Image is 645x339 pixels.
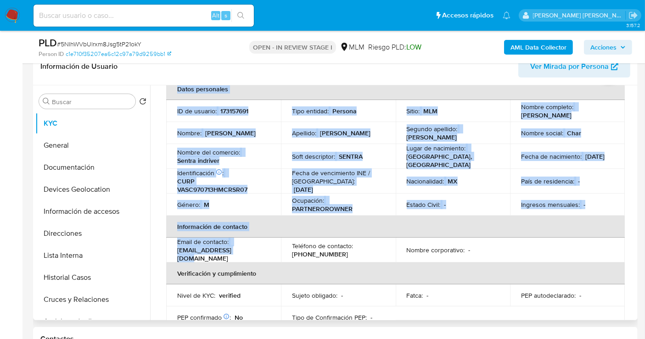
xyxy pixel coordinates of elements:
[35,245,150,267] button: Lista Interna
[292,196,324,205] p: Ocupación :
[407,107,420,115] p: Sitio :
[177,246,266,262] p: [EMAIL_ADDRESS][DOMAIN_NAME]
[407,152,496,169] p: [GEOGRAPHIC_DATA], [GEOGRAPHIC_DATA]
[177,200,200,209] p: Género :
[424,107,438,115] p: MLM
[212,11,219,20] span: Alt
[407,144,466,152] p: Lugar de nacimiento :
[177,129,202,137] p: Nombre :
[585,152,605,161] p: [DATE]
[166,78,625,100] th: Datos personales
[177,148,240,156] p: Nombre del comercio :
[521,129,563,137] p: Nombre social :
[590,40,617,55] span: Acciones
[521,152,582,161] p: Fecha de nacimiento :
[407,246,465,254] p: Nombre corporativo :
[292,169,385,185] p: Fecha de vencimiento INE / [GEOGRAPHIC_DATA] :
[235,313,243,322] p: No
[469,246,471,254] p: -
[35,311,150,333] button: Anticipos de dinero
[219,291,241,300] p: verified
[368,42,421,52] span: Riesgo PLD:
[521,111,572,119] p: [PERSON_NAME]
[39,35,57,50] b: PLD
[52,98,132,106] input: Buscar
[292,250,348,258] p: [PHONE_NUMBER]
[204,200,209,209] p: M
[578,177,580,185] p: -
[177,313,231,322] p: PEP confirmado :
[521,177,574,185] p: País de residencia :
[177,169,224,177] p: Identificación :
[34,10,254,22] input: Buscar usuario o caso...
[249,41,336,54] p: OPEN - IN REVIEW STAGE I
[35,289,150,311] button: Cruces y Relaciones
[294,185,313,194] p: [DATE]
[292,129,316,137] p: Apellido :
[35,178,150,200] button: Devices Geolocation
[40,62,118,71] h1: Información de Usuario
[407,200,441,209] p: Estado Civil :
[35,156,150,178] button: Documentación
[292,291,337,300] p: Sujeto obligado :
[139,98,146,108] button: Volver al orden por defecto
[407,177,444,185] p: Nacionalidad :
[442,11,494,20] span: Accesos rápidos
[177,291,215,300] p: Nivel de KYC :
[530,56,609,78] span: Ver Mirada por Persona
[567,129,581,137] p: Char
[43,98,50,105] button: Buscar
[407,133,457,141] p: [PERSON_NAME]
[292,152,335,161] p: Soft descriptor :
[503,11,510,19] a: Notificaciones
[444,200,446,209] p: -
[332,107,357,115] p: Persona
[35,112,150,134] button: KYC
[39,50,64,58] b: Person ID
[35,222,150,245] button: Direcciones
[626,22,640,29] span: 3.157.2
[35,267,150,289] button: Historial Casos
[177,107,217,115] p: ID de usuario :
[521,200,580,209] p: Ingresos mensuales :
[292,205,353,213] p: PARTNEROROWNER
[583,200,585,209] p: -
[407,125,458,133] p: Segundo apellido :
[340,42,365,52] div: MLM
[584,40,632,55] button: Acciones
[341,291,343,300] p: -
[35,200,150,222] button: Información de accesos
[177,156,219,165] p: Sentra indriver
[521,291,576,300] p: PEP autodeclarado :
[579,291,581,300] p: -
[292,313,367,322] p: Tipo de Confirmación PEP :
[427,291,429,300] p: -
[370,313,372,322] p: -
[628,11,638,20] a: Salir
[224,11,227,20] span: s
[205,129,256,137] p: [PERSON_NAME]
[177,177,266,194] p: CURP VASC970713HMCRSR07
[320,129,370,137] p: [PERSON_NAME]
[292,242,353,250] p: Teléfono de contacto :
[448,177,458,185] p: MX
[504,40,573,55] button: AML Data Collector
[292,107,329,115] p: Tipo entidad :
[66,50,171,58] a: c1e710f35207ea6c12c97a79d9259bb1
[407,291,423,300] p: Fatca :
[521,103,573,111] p: Nombre completo :
[220,107,248,115] p: 173157691
[166,262,625,284] th: Verificación y cumplimiento
[339,152,363,161] p: SENTRA
[231,9,250,22] button: search-icon
[533,11,626,20] p: nancy.sanchezgarcia@mercadolibre.com.mx
[35,134,150,156] button: General
[406,42,421,52] span: LOW
[166,216,625,238] th: Información de contacto
[57,39,141,49] span: # 5NIhWVbUlrxm8Jsg5tP21okY
[510,40,566,55] b: AML Data Collector
[177,238,229,246] p: Email de contacto :
[518,56,630,78] button: Ver Mirada por Persona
